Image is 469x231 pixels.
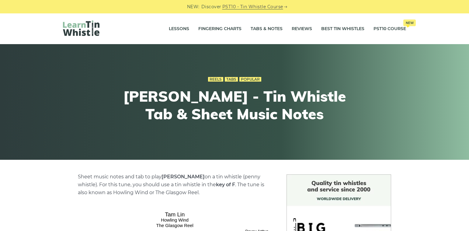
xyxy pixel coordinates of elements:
[225,77,238,82] a: Tabs
[123,88,346,123] h1: [PERSON_NAME] - Tin Whistle Tab & Sheet Music Notes
[208,77,223,82] a: Reels
[78,173,272,197] p: Sheet music notes and tab to play on a tin whistle (penny whistle). For this tune, you should use...
[321,21,364,37] a: Best Tin Whistles
[403,19,416,26] span: New
[292,21,312,37] a: Reviews
[63,20,99,36] img: LearnTinWhistle.com
[169,21,189,37] a: Lessons
[251,21,283,37] a: Tabs & Notes
[198,21,241,37] a: Fingering Charts
[373,21,406,37] a: PST10 CourseNew
[216,182,235,187] strong: key of F
[239,77,261,82] a: Popular
[162,174,205,180] strong: [PERSON_NAME]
